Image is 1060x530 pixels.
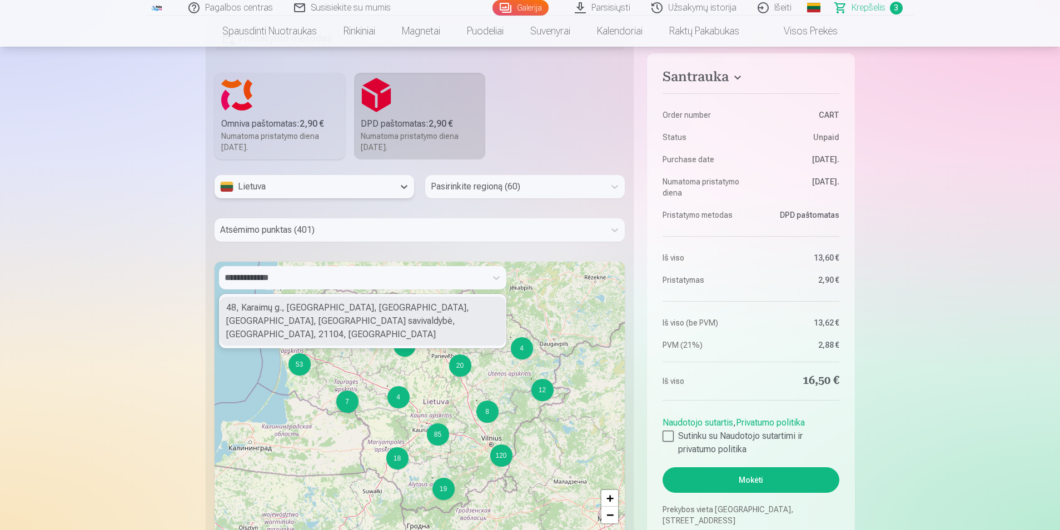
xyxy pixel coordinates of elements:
a: Visos prekės [753,16,851,47]
label: Sutinku su Naudotojo sutartimi ir privatumo politika [663,429,839,456]
span: + [606,491,614,505]
div: 20 [449,354,450,355]
div: 8 [476,401,499,423]
div: 8 [476,400,477,401]
a: Rinkiniai [330,16,389,47]
span: − [606,508,614,522]
div: , [663,412,839,456]
dt: Iš viso [663,373,745,389]
p: Prekybos vieta [GEOGRAPHIC_DATA], [STREET_ADDRESS] [663,504,839,526]
button: Mokėti [663,467,839,493]
a: Suvenyrai [517,16,584,47]
a: Naudotojo sutartis [663,417,733,428]
div: DPD paštomatas : [361,117,479,131]
a: Zoom in [601,490,618,507]
dd: [DATE]. [757,176,839,198]
div: 7 [336,391,359,413]
div: 4 [511,337,533,359]
span: Unpaid [813,132,839,143]
dd: DPD paštomatas [757,209,839,221]
dt: Pristatymo metodas [663,209,745,221]
b: 2,90 € [429,118,453,129]
a: Raktų pakabukas [656,16,753,47]
div: 53 [288,353,289,354]
div: 7 [336,390,337,391]
div: 85 [426,423,427,424]
div: 120 [490,444,512,467]
span: Krepšelis [852,1,885,14]
a: Puodeliai [454,16,517,47]
dt: PVM (21%) [663,339,745,351]
img: /fa5 [151,4,163,11]
div: Numatoma pristatymo diena [DATE]. [221,131,339,153]
div: 12 [531,378,532,379]
div: 120 [490,444,491,445]
div: 4 [387,386,388,387]
div: 19 [432,478,455,500]
dd: 2,88 € [757,339,839,351]
div: 4 [387,386,410,408]
div: Omniva paštomatas : [221,117,339,131]
div: Lietuva [220,180,389,193]
dt: Iš viso (be PVM) [663,317,745,328]
span: 3 [890,2,903,14]
div: 48, Karaimų g., [GEOGRAPHIC_DATA], [GEOGRAPHIC_DATA], [GEOGRAPHIC_DATA], [GEOGRAPHIC_DATA] saviva... [220,297,506,346]
div: 85 [427,423,449,446]
dd: 2,90 € [757,274,839,286]
div: Numatoma pristatymo diena [DATE]. [361,131,479,153]
dt: Purchase date [663,154,745,165]
dt: Numatoma pristatymo diena [663,176,745,198]
dt: Pristatymas [663,274,745,286]
div: 19 [432,477,433,478]
a: Kalendoriai [584,16,656,47]
dd: [DATE]. [757,154,839,165]
a: Spausdinti nuotraukas [209,16,330,47]
dd: 13,60 € [757,252,839,263]
dt: Iš viso [663,252,745,263]
dd: CART [757,109,839,121]
div: 20 [449,354,471,377]
div: 18 [386,447,387,448]
div: 4 [510,337,511,338]
button: Santrauka [663,69,839,89]
dt: Order number [663,109,745,121]
a: Zoom out [601,507,618,523]
dd: 16,50 € [757,373,839,389]
div: 53 [288,353,311,376]
dd: 13,62 € [757,317,839,328]
dt: Status [663,132,745,143]
div: 12 [531,379,554,401]
a: Magnetai [389,16,454,47]
a: Privatumo politika [736,417,805,428]
div: 18 [386,447,409,469]
b: 2,90 € [300,118,324,129]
